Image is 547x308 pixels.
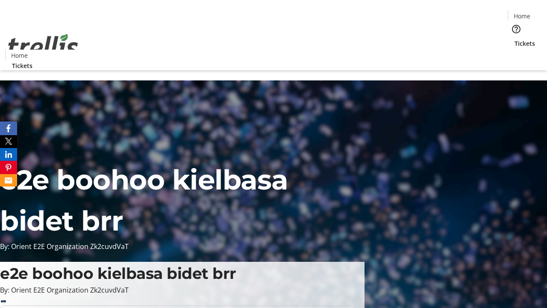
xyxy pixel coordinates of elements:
a: Tickets [5,61,39,70]
span: Home [514,12,530,21]
button: Cart [508,48,525,65]
a: Home [508,12,535,21]
a: Home [6,51,33,60]
span: Tickets [515,39,535,48]
button: Help [508,21,525,38]
img: Orient E2E Organization Zk2cuvdVaT's Logo [5,24,81,67]
span: Home [11,51,28,60]
span: Tickets [12,61,32,70]
a: Tickets [508,39,542,48]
